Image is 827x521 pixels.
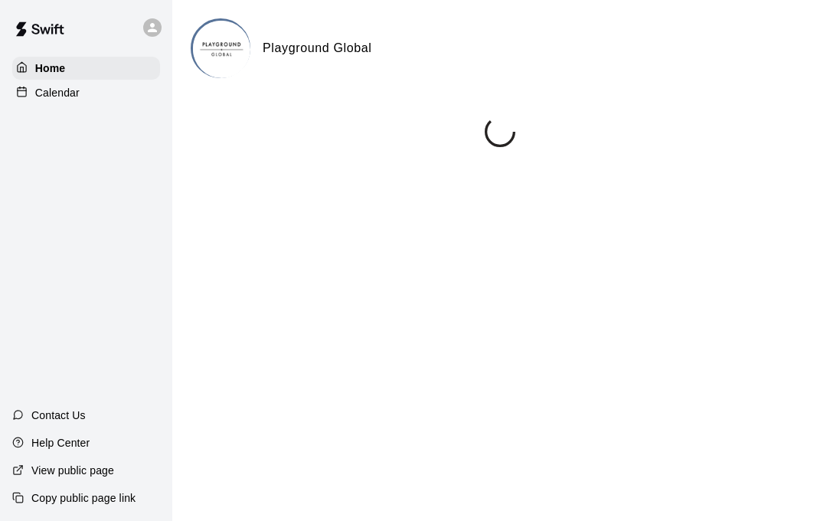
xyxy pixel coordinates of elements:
[31,463,114,478] p: View public page
[35,61,66,76] p: Home
[12,81,160,104] a: Calendar
[31,490,136,506] p: Copy public page link
[263,38,372,58] h6: Playground Global
[12,57,160,80] a: Home
[31,435,90,451] p: Help Center
[193,21,250,78] img: Playground Global logo
[31,408,86,423] p: Contact Us
[35,85,80,100] p: Calendar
